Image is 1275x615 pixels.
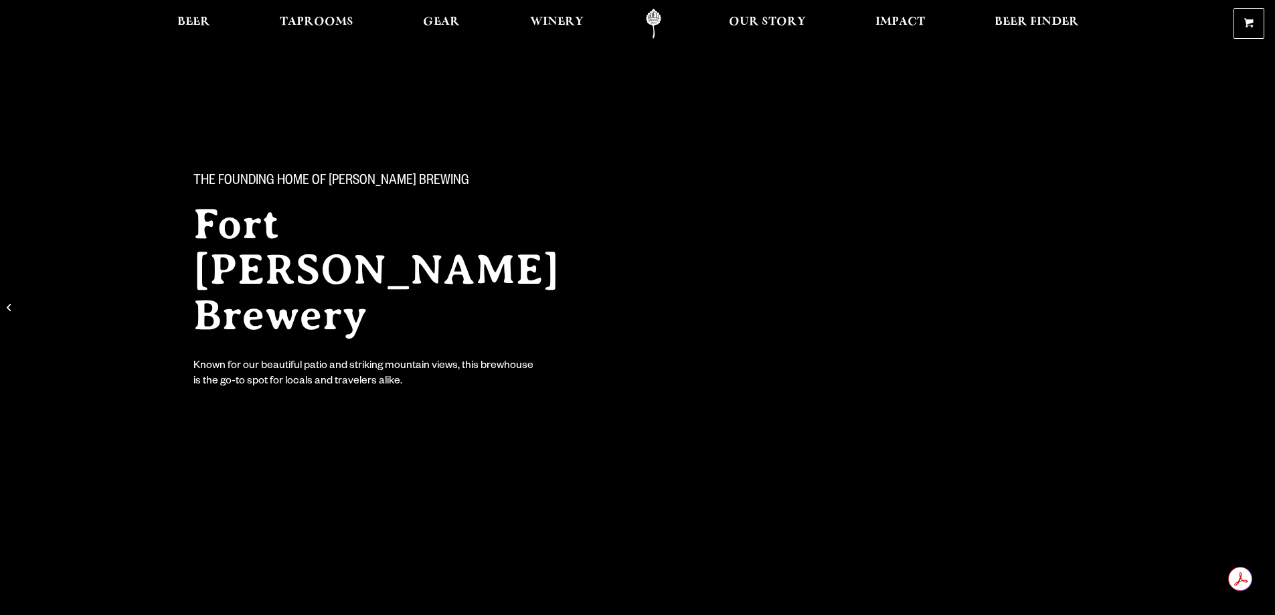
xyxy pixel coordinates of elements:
[628,9,679,39] a: Odell Home
[720,9,815,39] a: Our Story
[875,17,925,27] span: Impact
[423,17,460,27] span: Gear
[271,9,362,39] a: Taprooms
[193,173,469,191] span: The Founding Home of [PERSON_NAME] Brewing
[193,359,536,390] div: Known for our beautiful patio and striking mountain views, this brewhouse is the go-to spot for l...
[995,17,1079,27] span: Beer Finder
[521,9,592,39] a: Winery
[169,9,219,39] a: Beer
[729,17,806,27] span: Our Story
[280,17,353,27] span: Taprooms
[177,17,210,27] span: Beer
[986,9,1088,39] a: Beer Finder
[867,9,934,39] a: Impact
[414,9,469,39] a: Gear
[193,201,611,338] h2: Fort [PERSON_NAME] Brewery
[530,17,584,27] span: Winery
